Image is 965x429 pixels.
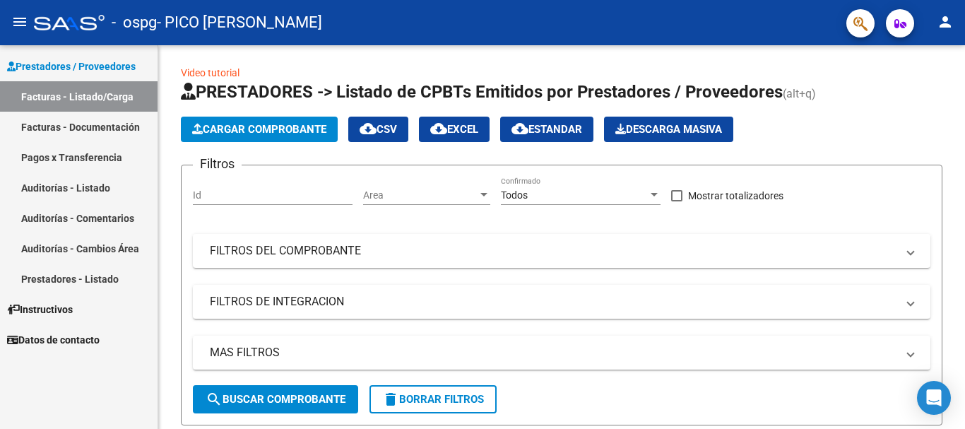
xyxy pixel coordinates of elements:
[181,117,338,142] button: Cargar Comprobante
[193,285,930,319] mat-expansion-panel-header: FILTROS DE INTEGRACION
[937,13,954,30] mat-icon: person
[7,302,73,317] span: Instructivos
[210,243,896,259] mat-panel-title: FILTROS DEL COMPROBANTE
[688,187,783,204] span: Mostrar totalizadores
[192,123,326,136] span: Cargar Comprobante
[360,120,377,137] mat-icon: cloud_download
[419,117,490,142] button: EXCEL
[206,391,223,408] mat-icon: search
[604,117,733,142] app-download-masive: Descarga masiva de comprobantes (adjuntos)
[193,154,242,174] h3: Filtros
[210,345,896,360] mat-panel-title: MAS FILTROS
[783,87,816,100] span: (alt+q)
[348,117,408,142] button: CSV
[917,381,951,415] div: Open Intercom Messenger
[430,123,478,136] span: EXCEL
[181,67,239,78] a: Video tutorial
[360,123,397,136] span: CSV
[615,123,722,136] span: Descarga Masiva
[112,7,157,38] span: - ospg
[511,123,582,136] span: Estandar
[7,59,136,74] span: Prestadores / Proveedores
[511,120,528,137] mat-icon: cloud_download
[382,393,484,406] span: Borrar Filtros
[382,391,399,408] mat-icon: delete
[363,189,478,201] span: Area
[11,13,28,30] mat-icon: menu
[501,189,528,201] span: Todos
[210,294,896,310] mat-panel-title: FILTROS DE INTEGRACION
[193,234,930,268] mat-expansion-panel-header: FILTROS DEL COMPROBANTE
[157,7,322,38] span: - PICO [PERSON_NAME]
[7,332,100,348] span: Datos de contacto
[181,82,783,102] span: PRESTADORES -> Listado de CPBTs Emitidos por Prestadores / Proveedores
[604,117,733,142] button: Descarga Masiva
[193,336,930,370] mat-expansion-panel-header: MAS FILTROS
[500,117,593,142] button: Estandar
[369,385,497,413] button: Borrar Filtros
[430,120,447,137] mat-icon: cloud_download
[193,385,358,413] button: Buscar Comprobante
[206,393,345,406] span: Buscar Comprobante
